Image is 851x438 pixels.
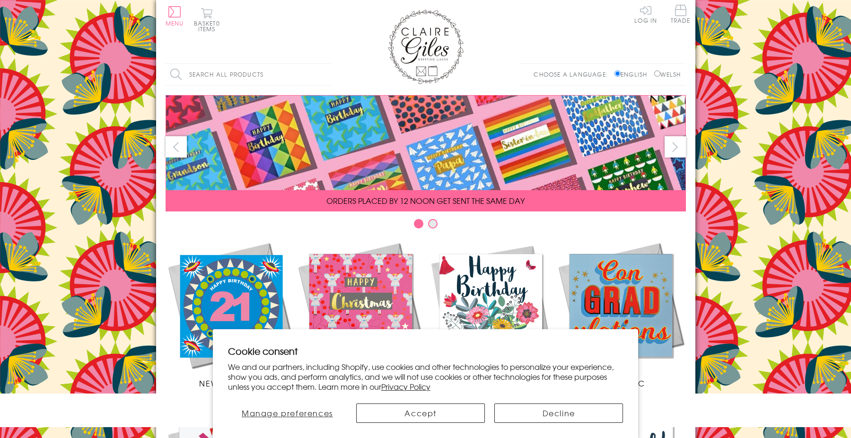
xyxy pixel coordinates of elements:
[654,70,660,77] input: Welsh
[228,403,347,423] button: Manage preferences
[534,70,613,79] p: Choose a language:
[242,407,333,419] span: Manage preferences
[166,64,331,85] input: Search all products
[671,5,691,23] span: Trade
[665,136,686,158] button: next
[199,377,261,389] span: New Releases
[228,344,623,358] h2: Cookie consent
[494,403,623,423] button: Decline
[614,70,621,77] input: English
[296,240,426,389] a: Christmas
[414,219,423,228] button: Carousel Page 1 (Current Slide)
[166,219,686,233] div: Carousel Pagination
[356,403,485,423] button: Accept
[166,19,184,27] span: Menu
[166,136,187,158] button: prev
[654,70,681,79] label: Welsh
[614,70,652,79] label: English
[228,362,623,391] p: We and our partners, including Shopify, use cookies and other technologies to personalize your ex...
[634,5,657,23] a: Log In
[426,240,556,389] a: Birthdays
[381,381,430,392] a: Privacy Policy
[322,64,331,85] input: Search
[556,240,686,389] a: Academic
[428,219,438,228] button: Carousel Page 2
[194,8,220,32] button: Basket0 items
[198,19,220,33] span: 0 items
[388,9,464,84] img: Claire Giles Greetings Cards
[326,195,525,206] span: ORDERS PLACED BY 12 NOON GET SENT THE SAME DAY
[671,5,691,25] a: Trade
[166,240,296,389] a: New Releases
[166,6,184,26] button: Menu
